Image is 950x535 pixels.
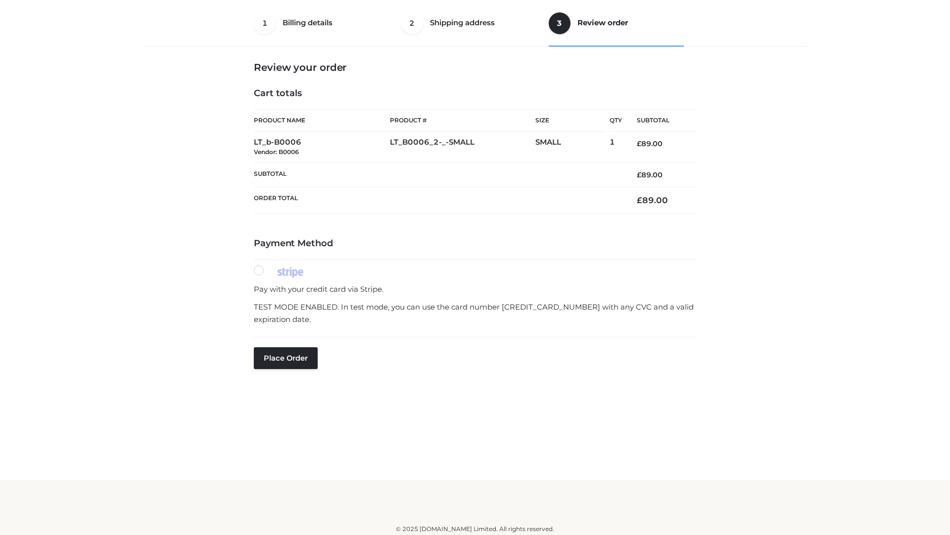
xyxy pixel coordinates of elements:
[535,109,605,132] th: Size
[637,170,641,179] span: £
[535,132,610,163] td: SMALL
[610,132,622,163] td: 1
[390,109,535,132] th: Product #
[254,148,299,156] small: Vendor: B0006
[254,283,696,296] p: Pay with your credit card via Stripe.
[637,195,668,205] bdi: 89.00
[254,187,622,214] th: Order Total
[254,61,696,73] h3: Review your order
[390,132,535,163] td: LT_B0006_2-_-SMALL
[254,162,622,187] th: Subtotal
[637,139,663,148] bdi: 89.00
[254,88,696,99] h4: Cart totals
[254,109,390,132] th: Product Name
[637,170,663,179] bdi: 89.00
[622,109,696,132] th: Subtotal
[254,347,318,369] button: Place order
[637,139,641,148] span: £
[610,109,622,132] th: Qty
[254,238,696,249] h4: Payment Method
[254,301,696,326] p: TEST MODE ENABLED. In test mode, you can use the card number [CREDIT_CARD_NUMBER] with any CVC an...
[637,195,642,205] span: £
[254,132,390,163] td: LT_b-B0006
[147,524,803,534] div: © 2025 [DOMAIN_NAME] Limited. All rights reserved.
